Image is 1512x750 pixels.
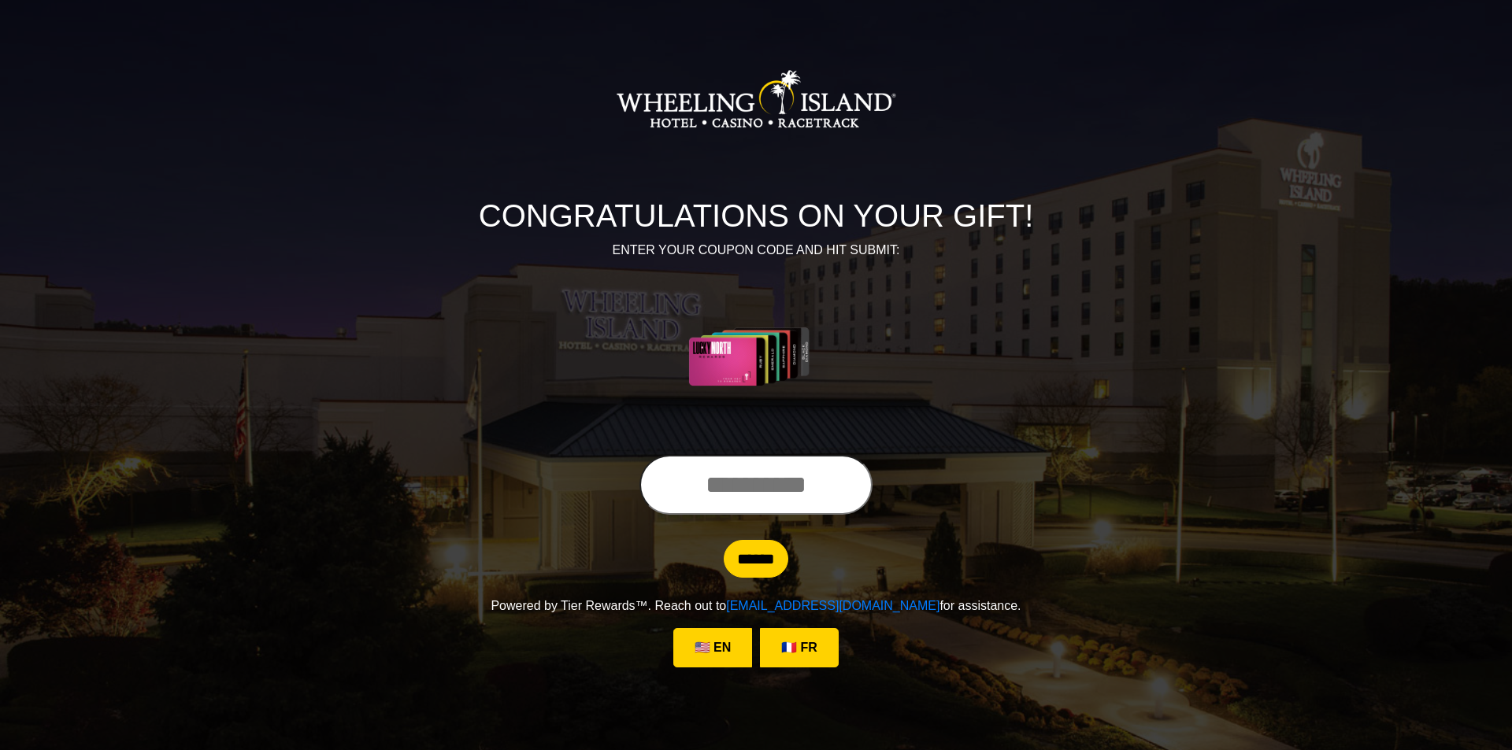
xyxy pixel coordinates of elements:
[760,628,839,667] a: 🇫🇷 FR
[726,599,939,612] a: [EMAIL_ADDRESS][DOMAIN_NAME]
[651,279,862,436] img: Center Image
[616,20,896,178] img: Logo
[673,628,752,667] a: 🇺🇸 EN
[669,628,843,667] div: Language Selection
[491,599,1021,612] span: Powered by Tier Rewards™. Reach out to for assistance.
[319,197,1193,235] h1: CONGRATULATIONS ON YOUR GIFT!
[319,241,1193,260] p: ENTER YOUR COUPON CODE AND HIT SUBMIT:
